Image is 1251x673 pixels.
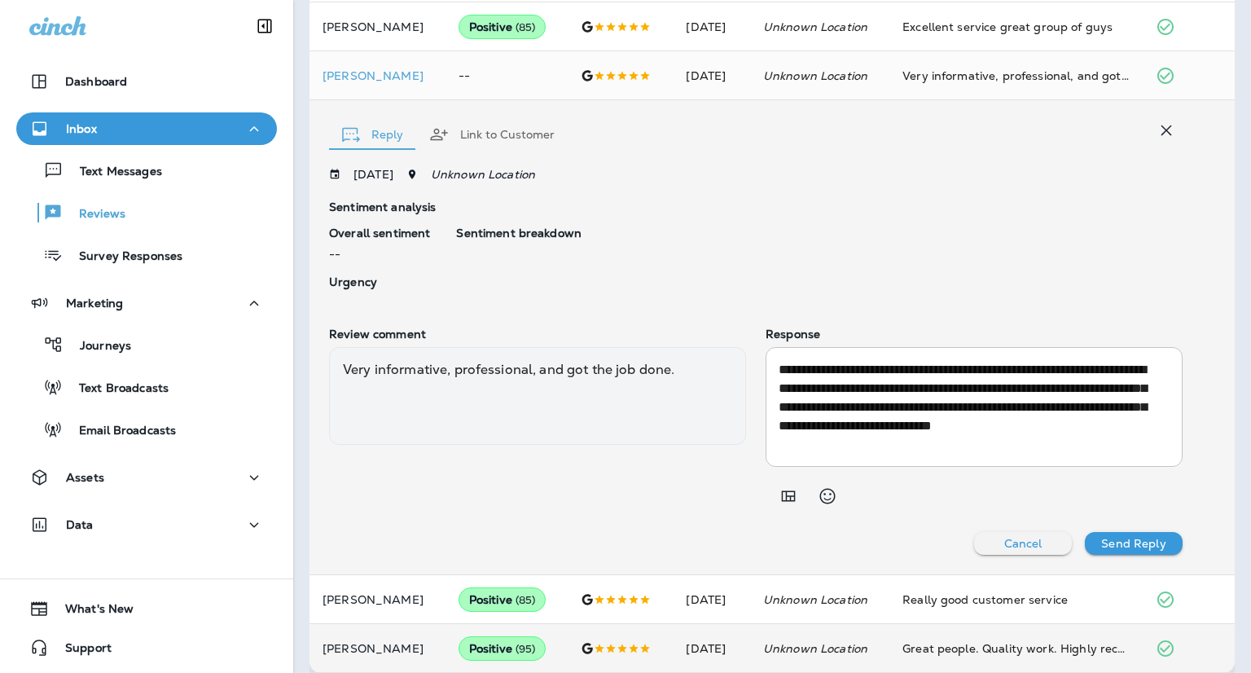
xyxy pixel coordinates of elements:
p: Dashboard [65,75,127,88]
div: Very informative, professional, and got the job done. [902,68,1130,84]
div: Really good customer service [902,592,1130,608]
button: Support [16,631,277,664]
div: -- [329,227,430,262]
p: Sentiment breakdown [456,227,1183,240]
p: Cancel [1004,537,1042,550]
button: Cancel [974,532,1072,555]
p: Inbox [66,122,97,135]
div: Positive [459,15,546,39]
p: Urgency [329,275,430,288]
button: Data [16,508,277,541]
td: [DATE] [673,51,750,100]
p: [PERSON_NAME] [323,69,432,82]
p: [PERSON_NAME] [323,593,432,606]
em: Unknown Location [763,592,867,607]
button: Select an emoji [811,480,844,512]
td: -- [446,51,568,100]
div: Positive [459,636,546,661]
button: Survey Responses [16,238,277,272]
td: [DATE] [673,2,750,51]
p: Survey Responses [63,249,182,265]
button: Link to Customer [416,105,568,164]
button: Reply [329,105,416,164]
p: Journeys [64,339,131,354]
button: Text Messages [16,153,277,187]
button: Inbox [16,112,277,145]
p: Text Broadcasts [63,381,169,397]
div: Excellent service great group of guys [902,19,1130,35]
em: Unknown Location [431,167,535,182]
div: Positive [459,587,546,612]
button: What's New [16,592,277,625]
span: Support [49,641,112,661]
div: Click to view Customer Drawer [323,69,432,82]
p: Review comment [329,328,746,341]
div: Great people. Quality work. Highly recommend. [902,640,1130,657]
div: Very informative, professional, and got the job done. [329,347,746,445]
td: [DATE] [673,575,750,624]
button: Marketing [16,287,277,319]
button: Reviews [16,196,277,230]
em: Unknown Location [763,20,867,34]
button: Email Broadcasts [16,412,277,446]
em: Unknown Location [763,641,867,656]
button: Send Reply [1085,532,1183,555]
span: ( 85 ) [516,593,536,607]
p: Sentiment analysis [329,200,1183,213]
span: What's New [49,602,134,622]
p: [PERSON_NAME] [323,20,432,33]
button: Journeys [16,328,277,362]
p: Data [66,518,94,531]
button: Collapse Sidebar [242,10,288,42]
span: ( 85 ) [516,20,536,34]
em: Unknown Location [763,68,867,83]
p: Text Messages [64,165,162,180]
p: Reviews [63,207,125,222]
button: Add in a premade template [772,480,805,512]
p: [PERSON_NAME] [323,642,432,655]
p: [DATE] [353,168,393,181]
p: Overall sentiment [329,227,430,240]
button: Assets [16,461,277,494]
p: Email Broadcasts [63,424,176,439]
span: ( 95 ) [516,642,536,656]
p: Response [766,328,1183,341]
button: Text Broadcasts [16,370,277,404]
button: Dashboard [16,65,277,98]
td: [DATE] [673,624,750,673]
p: Marketing [66,297,123,310]
p: Assets [66,471,104,484]
p: Send Reply [1101,537,1165,550]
